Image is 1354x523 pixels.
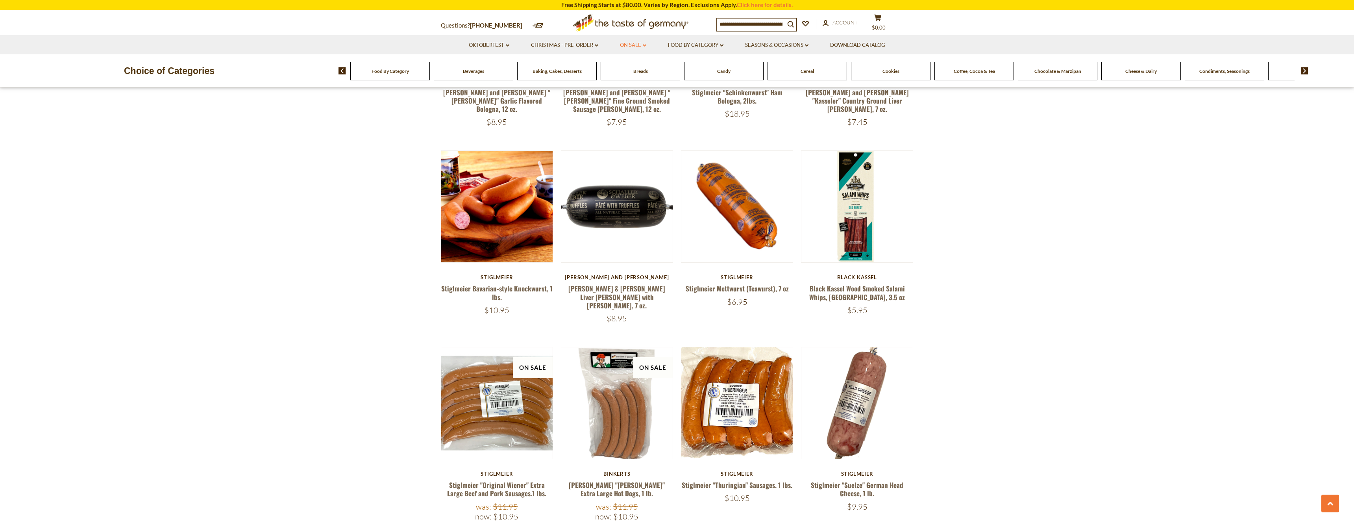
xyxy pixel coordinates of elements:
[1125,68,1157,74] a: Cheese & Dairy
[725,109,750,119] span: $18.95
[717,68,731,74] a: Candy
[801,151,913,262] img: Black Kassel Wood Smoked Salami Whips, Old Forest, 3.5 oz
[1034,68,1081,74] a: Chocolate & Marzipan
[486,117,507,127] span: $8.95
[533,68,582,74] a: Baking, Cakes, Desserts
[737,1,793,8] a: Click here for details.
[806,87,909,114] a: [PERSON_NAME] and [PERSON_NAME] "Kasseler" Country Ground Liver [PERSON_NAME], 7 oz.
[607,117,627,127] span: $7.95
[847,305,868,315] span: $5.95
[561,151,673,262] img: Schaller & Weber Liver Pate with Truffles, 7 oz.
[568,284,665,310] a: [PERSON_NAME] & [PERSON_NAME] Liver [PERSON_NAME] with [PERSON_NAME], 7 oz.
[561,274,673,280] div: [PERSON_NAME] and [PERSON_NAME]
[745,41,808,50] a: Seasons & Occasions
[441,274,553,280] div: Stiglmeier
[725,493,750,503] span: $10.95
[372,68,409,74] a: Food By Category
[441,471,553,477] div: Stiglmeier
[561,471,673,477] div: Binkerts
[668,41,723,50] a: Food By Category
[633,68,648,74] a: Breads
[447,480,546,498] a: Stiglmeier "Original Wiener" Extra Large Beef and Pork Sausages.1 lbs.
[561,347,673,459] img: Binkert
[596,502,611,512] label: Was:
[823,19,858,27] a: Account
[531,41,598,50] a: Christmas - PRE-ORDER
[613,512,638,521] span: $10.95
[727,297,747,307] span: $6.95
[441,284,553,302] a: Stiglmeier Bavarian-style Knockwurst, 1 lbs.
[1301,67,1308,74] img: next arrow
[686,284,789,293] a: Stiglmeier Mettwurst (Teawurst), 7 oz
[832,19,858,26] span: Account
[463,68,484,74] a: Beverages
[830,41,885,50] a: Download Catalog
[493,512,518,521] span: $10.95
[801,347,913,459] img: Stiglmeier "Suelze" German Head Cheese, 1 lb.
[470,22,522,29] a: [PHONE_NUMBER]
[847,502,868,512] span: $9.95
[872,24,886,31] span: $0.00
[809,284,905,302] a: Black Kassel Wood Smoked Salami Whips, [GEOGRAPHIC_DATA], 3.5 oz
[441,151,553,262] img: Stiglmeier Bavarian-style Knockwurst, 1 lbs.
[476,502,491,512] label: Was:
[338,67,346,74] img: previous arrow
[847,117,868,127] span: $7.45
[801,471,913,477] div: Stiglmeier
[569,480,665,498] a: [PERSON_NAME] "[PERSON_NAME]" Extra Large Hot Dogs, 1 lb.
[441,347,553,459] img: Stiglmeier "Original Wiener" Extra Large Beef and Pork Sausages.1 lbs.
[1199,68,1250,74] a: Condiments, Seasonings
[954,68,995,74] a: Coffee, Cocoa & Tea
[469,41,509,50] a: Oktoberfest
[620,41,646,50] a: On Sale
[681,151,793,262] img: Stiglmeier Mettwurst (Teawurst), 7 oz
[563,87,670,114] a: [PERSON_NAME] and [PERSON_NAME] "[PERSON_NAME]" Fine Ground Smoked Sausage [PERSON_NAME], 12 oz.
[484,305,509,315] span: $10.95
[681,471,793,477] div: Stiglmeier
[866,14,890,34] button: $0.00
[882,68,899,74] a: Cookies
[475,512,492,521] label: Now:
[443,87,550,114] a: [PERSON_NAME] and [PERSON_NAME] "[PERSON_NAME]" Garlic Flavored Bologna, 12 oz.
[441,20,528,31] p: Questions?
[595,512,612,521] label: Now:
[801,274,913,280] div: Black Kassel
[607,313,627,323] span: $8.95
[681,347,793,459] img: Stiglmeier "Thuringian" Sausages. 1 lbs.
[692,87,782,106] a: Stiglmeier "Schinkenwurst" Ham Bologna, 2lbs.
[493,502,518,512] span: $11.95
[811,480,903,498] a: Stiglmeier "Suelze" German Head Cheese, 1 lb.
[682,480,792,490] a: Stiglmeier "Thuringian" Sausages. 1 lbs.
[681,274,793,280] div: Stiglmeier
[801,68,814,74] a: Cereal
[613,502,638,512] span: $11.95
